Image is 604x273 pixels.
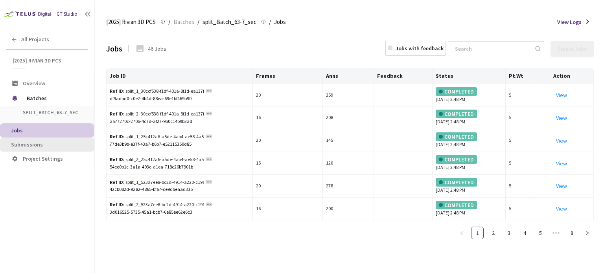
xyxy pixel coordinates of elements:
[110,88,204,95] div: split_1_30ccf538-f1df-401a-8f1d-ea137f057f4f
[455,227,468,239] li: Previous Page
[11,141,43,148] span: Submissions
[506,106,530,129] td: 5
[23,109,81,116] span: split_Batch_63-7_sec
[110,110,204,118] div: split_2_30ccf538-f1df-401a-8f1d-ea137f057f4f
[110,111,125,117] b: Ref ID:
[110,156,204,163] div: split_2_25c412a6-a5de-4ab4-ae58-4a51d8d0ac58
[269,17,271,27] li: /
[487,227,499,239] a: 2
[253,198,323,220] td: 16
[506,198,530,220] td: 5
[436,155,502,171] div: [DATE] 2:48 PM
[550,227,562,239] span: •••
[203,17,256,27] span: split_Batch_63-7_sec
[506,84,530,107] td: 5
[107,68,253,84] th: Job ID
[436,178,502,194] div: [DATE] 2:48 PM
[506,152,530,175] td: 5
[323,84,374,107] td: 259
[23,155,63,162] span: Project Settings
[459,231,464,235] span: left
[436,201,477,209] div: COMPLETED
[253,152,323,175] td: 15
[506,68,530,84] th: Pt.Wt
[506,129,530,152] td: 5
[556,205,567,212] a: View
[436,110,502,126] div: [DATE] 2:48 PM
[173,17,194,27] span: Batches
[253,106,323,129] td: 16
[471,227,483,239] a: 1
[556,92,567,99] a: View
[197,17,199,27] li: /
[323,106,374,129] td: 208
[374,68,433,84] th: Feedback
[581,227,594,239] button: right
[585,231,590,235] span: right
[110,179,204,186] div: split_1_523a7ee8-bc2d-4914-a220-c196d7c417c9
[57,10,77,18] div: GT Studio
[110,134,125,139] b: Ref ID:
[27,90,81,106] span: Batches
[13,57,83,64] span: [2025] Rivian 3D PCS
[110,202,125,207] b: Ref ID:
[558,46,587,52] div: Create Jobs
[11,127,23,134] span: Jobs
[323,152,374,175] td: 120
[253,84,323,107] td: 20
[450,42,534,56] input: Search
[168,17,170,27] li: /
[530,68,594,84] th: Action
[487,227,499,239] li: 2
[556,137,567,144] a: View
[110,133,204,141] div: split_1_25c412a6-a5de-4ab4-ae58-4a51d8d0ac58
[556,182,567,189] a: View
[253,129,323,152] td: 20
[110,118,249,125] div: a577270c-270b-4c7d-af27-9b0c14b9b3ad
[518,227,531,239] li: 4
[110,95,249,103] div: df9adbd0-c0e2-4b4d-88ea-69e1bf469b90
[436,87,477,96] div: COMPLETED
[556,160,567,167] a: View
[253,175,323,198] td: 20
[534,227,547,239] li: 5
[21,36,49,43] span: All Projects
[253,68,323,84] th: Frames
[110,186,249,193] div: 42cb082d-9a82-4865-bf67-ce9dbeaad335
[433,68,506,84] th: Status
[581,227,594,239] li: Next Page
[110,141,249,148] div: 77de3b9b-e37f-43a7-b6b7-e52115350d85
[106,17,156,27] span: [2025] Rivian 3D PCS
[323,198,374,220] td: 200
[110,179,125,185] b: Ref ID:
[110,201,204,209] div: split_2_523a7ee8-bc2d-4914-a220-c196d7c417c9
[436,132,477,141] div: COMPLETED
[110,163,249,171] div: 54ee0b1c-3a1a-493c-a1ea-718c26b7901b
[172,17,196,26] a: Batches
[274,17,286,27] span: Jobs
[23,80,45,87] span: Overview
[471,227,484,239] li: 1
[436,87,502,103] div: [DATE] 2:48 PM
[436,110,477,118] div: COMPLETED
[519,227,530,239] a: 4
[323,129,374,152] td: 145
[396,44,444,53] div: Jobs with feedback
[110,209,249,216] div: 3d016525-5735-45a1-bcb7-6e85ee62e6c3
[323,175,374,198] td: 278
[110,156,125,162] b: Ref ID:
[110,88,125,94] b: Ref ID:
[534,227,546,239] a: 5
[550,227,562,239] li: Next 5 Pages
[455,227,468,239] button: left
[323,68,374,84] th: Anns
[566,227,578,239] a: 8
[436,155,477,164] div: COMPLETED
[556,114,567,121] a: View
[436,132,502,148] div: [DATE] 2:48 PM
[565,227,578,239] li: 8
[148,44,166,53] div: 46 Jobs
[557,18,582,26] span: View Logs
[506,175,530,198] td: 5
[436,178,477,187] div: COMPLETED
